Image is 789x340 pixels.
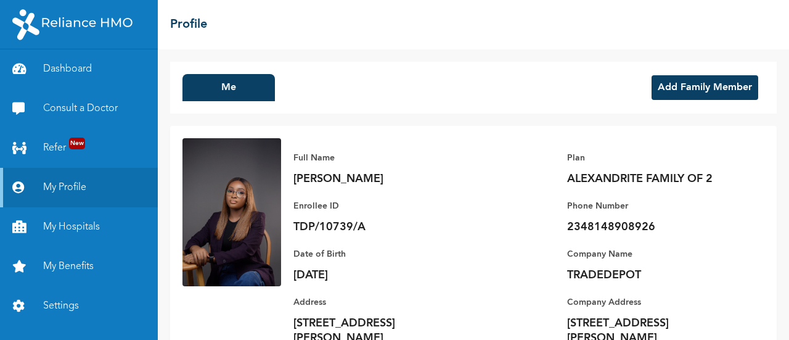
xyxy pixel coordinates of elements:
button: Me [182,74,275,101]
p: Company Name [567,247,740,262]
button: Add Family Member [652,75,758,100]
span: New [69,138,85,149]
img: RelianceHMO's Logo [12,9,133,40]
p: 2348148908926 [567,220,740,234]
p: Company Address [567,295,740,310]
p: TRADEDEPOT [567,268,740,283]
p: Full Name [293,151,466,165]
h2: Profile [170,15,207,34]
p: [PERSON_NAME] [293,172,466,186]
p: Address [293,295,466,310]
p: Phone Number [567,199,740,214]
p: TDP/10739/A [293,220,466,234]
p: Date of Birth [293,247,466,262]
p: [DATE] [293,268,466,283]
img: Enrollee [182,138,281,286]
p: Enrollee ID [293,199,466,214]
p: ALEXANDRITE FAMILY OF 2 [567,172,740,186]
p: Plan [567,151,740,165]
